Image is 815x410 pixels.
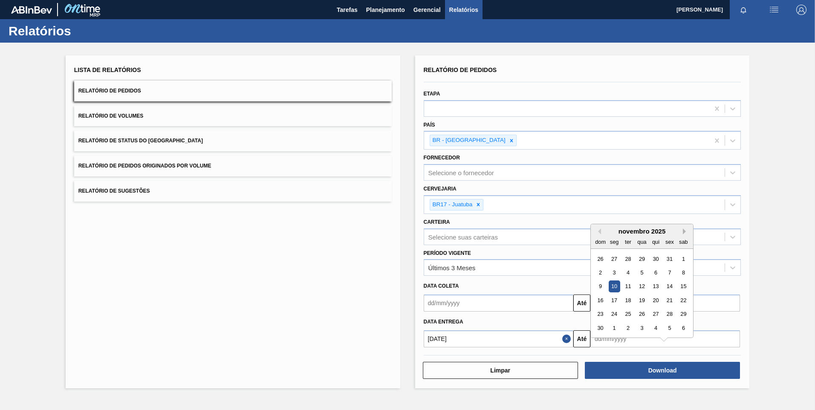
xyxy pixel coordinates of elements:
[74,130,392,151] button: Relatório de Status do [GEOGRAPHIC_DATA]
[608,280,620,292] div: Choose segunda-feira, 10 de novembro de 2025
[9,26,160,36] h1: Relatórios
[74,81,392,101] button: Relatório de Pedidos
[664,267,675,278] div: Choose sexta-feira, 7 de novembro de 2025
[74,66,141,73] span: Lista de Relatórios
[424,219,450,225] label: Carteira
[78,138,203,144] span: Relatório de Status do [GEOGRAPHIC_DATA]
[424,155,460,161] label: Fornecedor
[424,186,457,192] label: Cervejaria
[622,280,634,292] div: Choose terça-feira, 11 de novembro de 2025
[796,5,806,15] img: Logout
[430,135,507,146] div: BR - [GEOGRAPHIC_DATA]
[449,5,478,15] span: Relatórios
[595,308,606,320] div: Choose domingo, 23 de novembro de 2025
[608,308,620,320] div: Choose segunda-feira, 24 de novembro de 2025
[424,283,459,289] span: Data coleta
[595,322,606,334] div: Choose domingo, 30 de novembro de 2025
[430,199,474,210] div: BR17 - Juatuba
[573,330,590,347] button: Até
[678,280,689,292] div: Choose sábado, 15 de novembro de 2025
[424,66,497,73] span: Relatório de Pedidos
[595,295,606,306] div: Choose domingo, 16 de novembro de 2025
[424,250,471,256] label: Período Vigente
[78,113,143,119] span: Relatório de Volumes
[769,5,779,15] img: userActions
[664,253,675,264] div: Choose sexta-feira, 31 de outubro de 2025
[562,330,573,347] button: Close
[428,169,494,176] div: Selecione o fornecedor
[650,236,662,248] div: qui
[11,6,52,14] img: TNhmsLtSVTkK8tSr43FrP2fwEKptu5GPRR3wAAAABJRU5ErkJggg==
[664,280,675,292] div: Choose sexta-feira, 14 de novembro de 2025
[636,322,647,334] div: Choose quarta-feira, 3 de dezembro de 2025
[595,236,606,248] div: dom
[678,308,689,320] div: Choose sábado, 29 de novembro de 2025
[74,156,392,176] button: Relatório de Pedidos Originados por Volume
[573,295,590,312] button: Até
[622,253,634,264] div: Choose terça-feira, 28 de outubro de 2025
[74,181,392,202] button: Relatório de Sugestões
[608,267,620,278] div: Choose segunda-feira, 3 de novembro de 2025
[636,267,647,278] div: Choose quarta-feira, 5 de novembro de 2025
[424,330,573,347] input: dd/mm/yyyy
[664,308,675,320] div: Choose sexta-feira, 28 de novembro de 2025
[650,280,662,292] div: Choose quinta-feira, 13 de novembro de 2025
[428,233,498,240] div: Selecione suas carteiras
[730,4,757,16] button: Notificações
[636,253,647,264] div: Choose quarta-feira, 29 de outubro de 2025
[622,322,634,334] div: Choose terça-feira, 2 de dezembro de 2025
[595,267,606,278] div: Choose domingo, 2 de novembro de 2025
[424,91,440,97] label: Etapa
[636,295,647,306] div: Choose quarta-feira, 19 de novembro de 2025
[678,267,689,278] div: Choose sábado, 8 de novembro de 2025
[595,280,606,292] div: Choose domingo, 9 de novembro de 2025
[678,322,689,334] div: Choose sábado, 6 de dezembro de 2025
[650,267,662,278] div: Choose quinta-feira, 6 de novembro de 2025
[678,253,689,264] div: Choose sábado, 1 de novembro de 2025
[585,362,740,379] button: Download
[608,295,620,306] div: Choose segunda-feira, 17 de novembro de 2025
[428,264,476,271] div: Últimos 3 Meses
[664,236,675,248] div: sex
[74,106,392,127] button: Relatório de Volumes
[650,295,662,306] div: Choose quinta-feira, 20 de novembro de 2025
[78,188,150,194] span: Relatório de Sugestões
[78,163,211,169] span: Relatório de Pedidos Originados por Volume
[650,253,662,264] div: Choose quinta-feira, 30 de outubro de 2025
[664,322,675,334] div: Choose sexta-feira, 5 de dezembro de 2025
[595,253,606,264] div: Choose domingo, 26 de outubro de 2025
[622,267,634,278] div: Choose terça-feira, 4 de novembro de 2025
[622,295,634,306] div: Choose terça-feira, 18 de novembro de 2025
[424,295,573,312] input: dd/mm/yyyy
[337,5,358,15] span: Tarefas
[78,88,141,94] span: Relatório de Pedidos
[608,253,620,264] div: Choose segunda-feira, 27 de outubro de 2025
[636,308,647,320] div: Choose quarta-feira, 26 de novembro de 2025
[413,5,441,15] span: Gerencial
[608,322,620,334] div: Choose segunda-feira, 1 de dezembro de 2025
[650,308,662,320] div: Choose quinta-feira, 27 de novembro de 2025
[650,322,662,334] div: Choose quinta-feira, 4 de dezembro de 2025
[683,228,689,234] button: Next Month
[678,236,689,248] div: sab
[424,122,435,128] label: País
[591,228,693,235] div: novembro 2025
[664,295,675,306] div: Choose sexta-feira, 21 de novembro de 2025
[636,236,647,248] div: qua
[593,252,690,335] div: month 2025-11
[636,280,647,292] div: Choose quarta-feira, 12 de novembro de 2025
[366,5,405,15] span: Planejamento
[423,362,578,379] button: Limpar
[622,236,634,248] div: ter
[595,228,601,234] button: Previous Month
[622,308,634,320] div: Choose terça-feira, 25 de novembro de 2025
[678,295,689,306] div: Choose sábado, 22 de novembro de 2025
[608,236,620,248] div: seg
[424,319,463,325] span: Data Entrega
